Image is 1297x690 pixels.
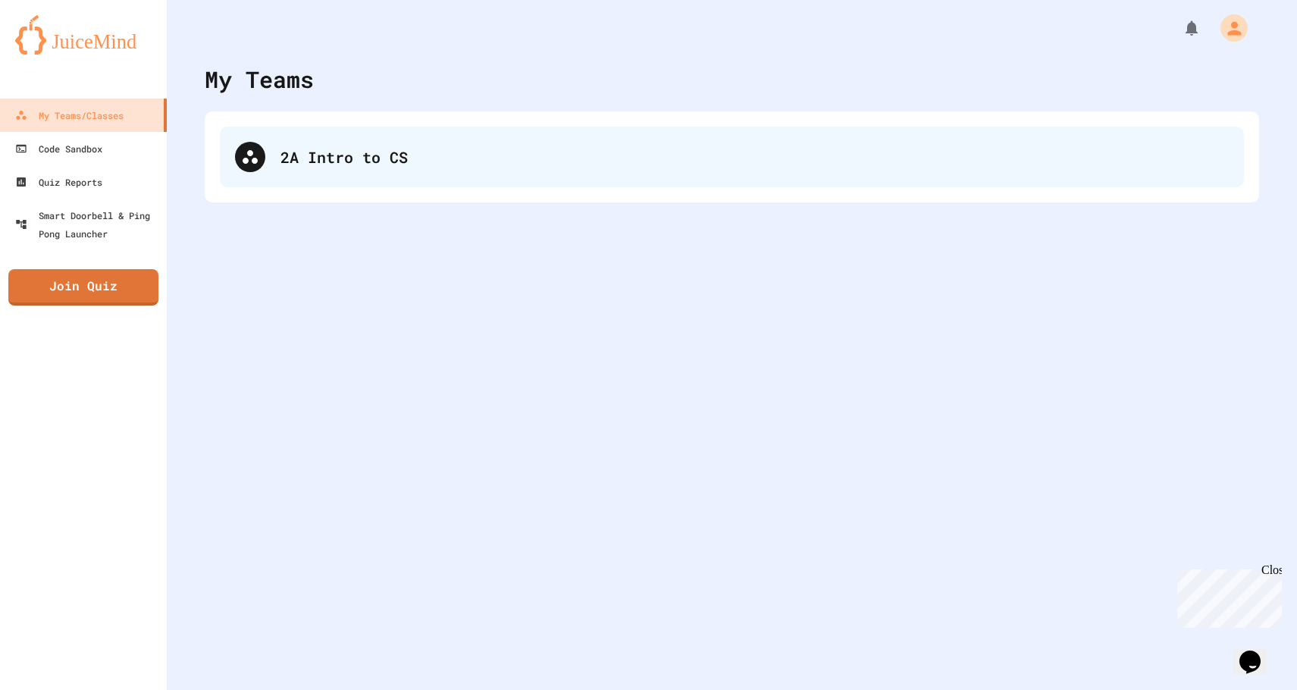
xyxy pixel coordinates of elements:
iframe: chat widget [1233,629,1282,675]
div: My Teams/Classes [15,106,124,124]
div: Chat with us now!Close [6,6,105,96]
img: logo-orange.svg [15,15,152,55]
div: 2A Intro to CS [220,127,1244,187]
div: My Notifications [1154,15,1205,41]
iframe: chat widget [1171,563,1282,628]
div: Quiz Reports [15,173,102,191]
a: Join Quiz [8,269,158,306]
div: My Account [1205,11,1252,45]
div: 2A Intro to CS [280,146,1229,168]
div: Smart Doorbell & Ping Pong Launcher [15,206,161,243]
div: My Teams [205,62,314,96]
div: Code Sandbox [15,140,102,158]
